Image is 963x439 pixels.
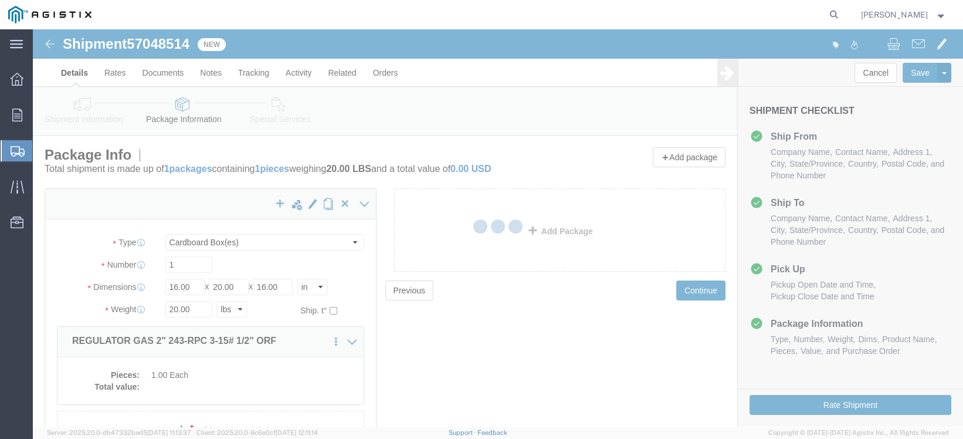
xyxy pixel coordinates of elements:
img: logo [8,6,91,23]
span: [DATE] 12:11:14 [276,429,318,436]
button: [PERSON_NAME] [860,8,947,22]
span: Server: 2025.20.0-db47332bad5 [47,429,191,436]
a: Feedback [477,429,507,436]
span: Joseph Himmelspach [861,8,928,21]
span: Client: 2025.20.0-8c6e0cf [196,429,318,436]
span: Copyright © [DATE]-[DATE] Agistix Inc., All Rights Reserved [768,428,949,438]
span: [DATE] 11:13:37 [147,429,191,436]
a: Support [448,429,477,436]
